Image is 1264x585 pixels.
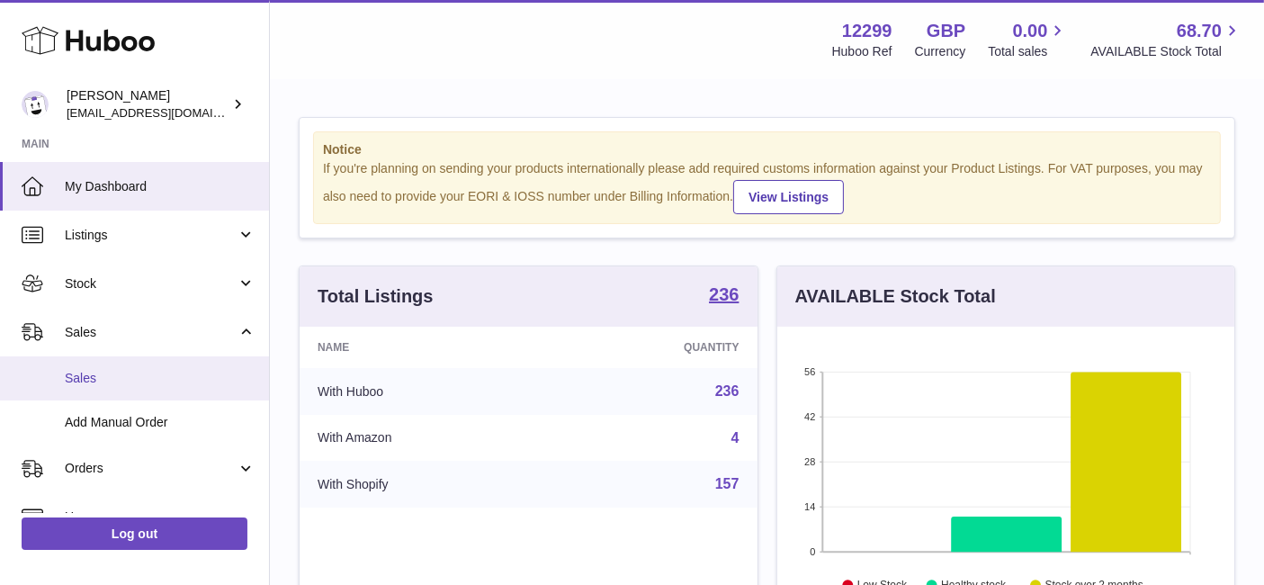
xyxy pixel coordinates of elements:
text: 42 [804,411,815,422]
span: Orders [65,460,237,477]
span: AVAILABLE Stock Total [1090,43,1242,60]
strong: 236 [709,285,739,303]
a: 236 [715,383,740,399]
span: Usage [65,508,255,526]
strong: GBP [927,19,965,43]
th: Quantity [550,327,757,368]
img: internalAdmin-12299@internal.huboo.com [22,91,49,118]
span: 68.70 [1177,19,1222,43]
td: With Huboo [300,368,550,415]
span: Sales [65,370,255,387]
div: [PERSON_NAME] [67,87,229,121]
strong: Notice [323,141,1211,158]
span: Add Manual Order [65,414,255,431]
text: 0 [810,546,815,557]
div: If you're planning on sending your products internationally please add required customs informati... [323,160,1211,214]
td: With Shopify [300,461,550,508]
text: 28 [804,456,815,467]
span: 0.00 [1013,19,1048,43]
td: With Amazon [300,415,550,462]
a: 236 [709,285,739,307]
text: 14 [804,501,815,512]
a: 157 [715,476,740,491]
span: Sales [65,324,237,341]
div: Huboo Ref [832,43,892,60]
h3: AVAILABLE Stock Total [795,284,996,309]
span: Listings [65,227,237,244]
a: 0.00 Total sales [988,19,1068,60]
h3: Total Listings [318,284,434,309]
a: Log out [22,517,247,550]
a: 68.70 AVAILABLE Stock Total [1090,19,1242,60]
text: 56 [804,366,815,377]
a: View Listings [733,180,844,214]
th: Name [300,327,550,368]
div: Currency [915,43,966,60]
span: My Dashboard [65,178,255,195]
a: 4 [731,430,740,445]
span: Stock [65,275,237,292]
strong: 12299 [842,19,892,43]
span: Total sales [988,43,1068,60]
span: [EMAIL_ADDRESS][DOMAIN_NAME] [67,105,264,120]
